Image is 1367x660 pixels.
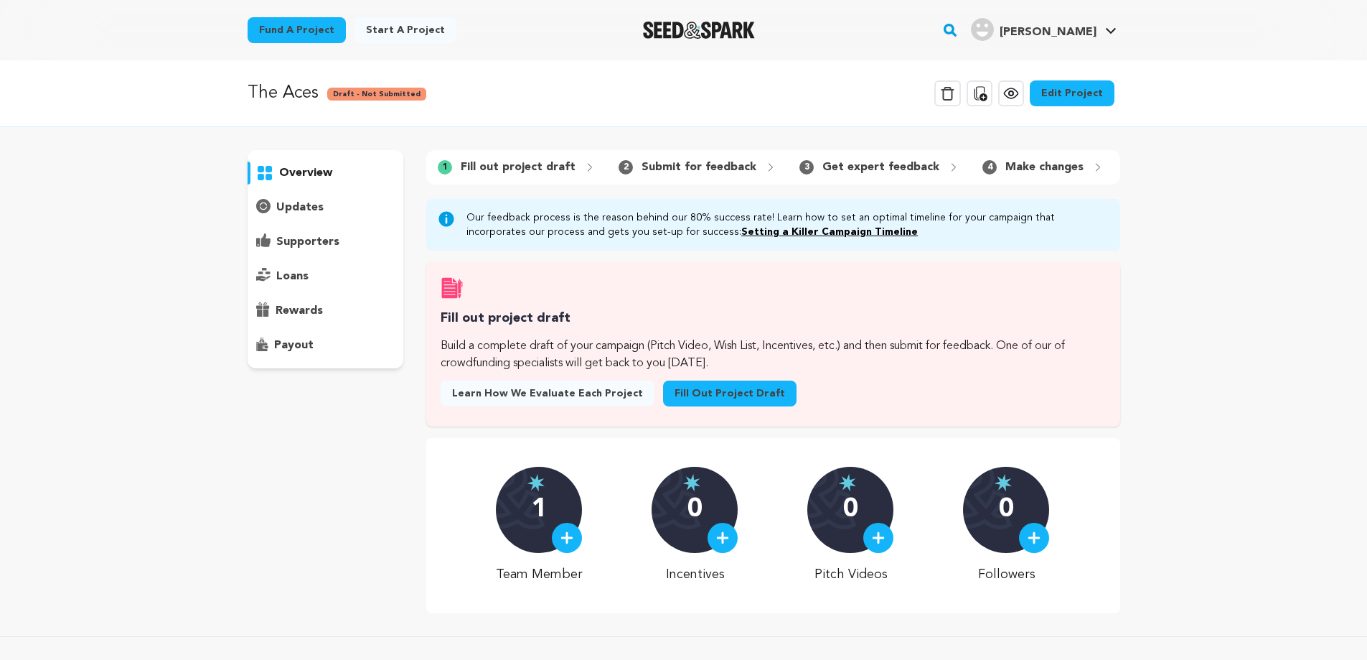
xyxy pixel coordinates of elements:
[971,18,994,41] img: user.png
[466,210,1108,239] p: Our feedback process is the reason behind our 80% success rate! Learn how to set an optimal timel...
[327,88,426,101] span: Draft - Not Submitted
[441,338,1105,372] p: Build a complete draft of your campaign (Pitch Video, Wish List, Incentives, etc.) and then submi...
[1028,531,1040,544] img: plus.svg
[441,381,654,406] a: Learn how we evaluate each project
[1000,27,1096,38] span: [PERSON_NAME]
[643,22,756,39] a: Seed&Spark Homepage
[276,268,309,285] p: loans
[807,564,894,585] p: Pitch Videos
[276,233,339,251] p: supporters
[248,17,346,43] a: Fund a project
[741,227,918,237] a: Setting a Killer Campaign Timeline
[963,564,1050,585] p: Followers
[663,381,797,406] a: Fill out project draft
[822,159,939,176] p: Get expert feedback
[248,196,404,219] button: updates
[843,496,858,524] p: 0
[642,159,756,176] p: Submit for feedback
[1005,159,1084,176] p: Make changes
[652,564,738,585] p: Incentives
[971,18,1096,41] div: Nash H.'s Profile
[248,162,404,185] button: overview
[248,299,404,322] button: rewards
[643,22,756,39] img: Seed&Spark Logo Dark Mode
[248,334,404,357] button: payout
[532,496,547,524] p: 1
[968,15,1119,45] span: Nash H.'s Profile
[619,160,633,175] span: 2
[452,386,643,401] span: Learn how we evaluate each project
[354,17,456,43] a: Start a project
[687,496,703,524] p: 0
[279,164,332,182] p: overview
[248,231,404,254] button: supporters
[276,199,324,216] p: updates
[799,160,814,175] span: 3
[274,337,314,354] p: payout
[276,302,323,320] p: rewards
[560,531,573,544] img: plus.svg
[1030,80,1114,106] a: Edit Project
[968,15,1119,41] a: Nash H.'s Profile
[248,265,404,288] button: loans
[461,159,576,176] p: Fill out project draft
[438,160,452,175] span: 1
[248,80,319,106] p: The Aces
[441,308,1105,329] h3: Fill out project draft
[716,531,729,544] img: plus.svg
[872,531,885,544] img: plus.svg
[496,564,583,585] p: Team Member
[999,496,1014,524] p: 0
[982,160,997,175] span: 4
